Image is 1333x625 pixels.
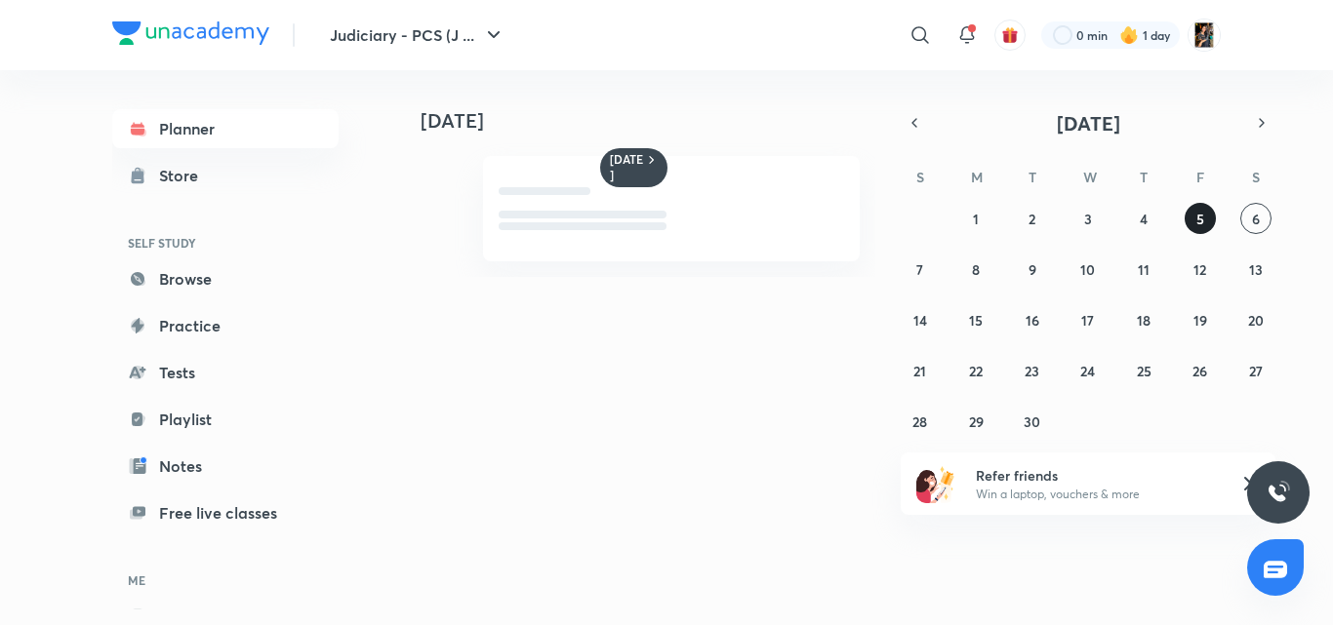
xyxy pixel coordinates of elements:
[1029,260,1036,279] abbr: September 9, 2025
[916,464,955,503] img: referral
[1025,362,1039,380] abbr: September 23, 2025
[1137,311,1151,330] abbr: September 18, 2025
[1072,355,1104,386] button: September 24, 2025
[1029,210,1035,228] abbr: September 2, 2025
[1084,210,1092,228] abbr: September 3, 2025
[1072,203,1104,234] button: September 3, 2025
[1119,25,1139,45] img: streak
[916,168,924,186] abbr: Sunday
[1001,26,1019,44] img: avatar
[1072,254,1104,285] button: September 10, 2025
[1192,362,1207,380] abbr: September 26, 2025
[916,260,923,279] abbr: September 7, 2025
[969,412,984,431] abbr: September 29, 2025
[905,254,936,285] button: September 7, 2025
[912,412,927,431] abbr: September 28, 2025
[159,164,210,187] div: Store
[318,16,517,55] button: Judiciary - PCS (J ...
[960,355,991,386] button: September 22, 2025
[1248,311,1264,330] abbr: September 20, 2025
[112,306,339,345] a: Practice
[1128,304,1159,335] button: September 18, 2025
[960,406,991,437] button: September 29, 2025
[1196,210,1204,228] abbr: September 5, 2025
[971,168,983,186] abbr: Monday
[994,20,1026,51] button: avatar
[1138,260,1150,279] abbr: September 11, 2025
[1185,254,1216,285] button: September 12, 2025
[913,311,927,330] abbr: September 14, 2025
[421,109,879,133] h4: [DATE]
[1080,362,1095,380] abbr: September 24, 2025
[1188,19,1221,52] img: Mahima Saini
[960,254,991,285] button: September 8, 2025
[976,486,1216,503] p: Win a laptop, vouchers & more
[905,304,936,335] button: September 14, 2025
[1080,260,1095,279] abbr: September 10, 2025
[1193,311,1207,330] abbr: September 19, 2025
[1017,203,1048,234] button: September 2, 2025
[969,311,983,330] abbr: September 15, 2025
[112,259,339,298] a: Browse
[1185,355,1216,386] button: September 26, 2025
[112,353,339,392] a: Tests
[1017,406,1048,437] button: September 30, 2025
[1240,304,1272,335] button: September 20, 2025
[1029,168,1036,186] abbr: Tuesday
[905,355,936,386] button: September 21, 2025
[1017,355,1048,386] button: September 23, 2025
[112,447,339,486] a: Notes
[1193,260,1206,279] abbr: September 12, 2025
[973,210,979,228] abbr: September 1, 2025
[1128,254,1159,285] button: September 11, 2025
[1017,254,1048,285] button: September 9, 2025
[1026,311,1039,330] abbr: September 16, 2025
[112,564,339,597] h6: ME
[1083,168,1097,186] abbr: Wednesday
[1081,311,1094,330] abbr: September 17, 2025
[112,493,339,532] a: Free live classes
[1024,412,1040,431] abbr: September 30, 2025
[928,109,1248,137] button: [DATE]
[112,109,339,148] a: Planner
[1252,210,1260,228] abbr: September 6, 2025
[976,465,1216,486] h6: Refer friends
[972,260,980,279] abbr: September 8, 2025
[610,152,644,183] h6: [DATE]
[1240,254,1272,285] button: September 13, 2025
[1196,168,1204,186] abbr: Friday
[913,362,926,380] abbr: September 21, 2025
[1240,203,1272,234] button: September 6, 2025
[1140,168,1148,186] abbr: Thursday
[960,304,991,335] button: September 15, 2025
[1252,168,1260,186] abbr: Saturday
[1267,481,1290,504] img: ttu
[969,362,983,380] abbr: September 22, 2025
[1249,362,1263,380] abbr: September 27, 2025
[112,226,339,259] h6: SELF STUDY
[905,406,936,437] button: September 28, 2025
[1137,362,1151,380] abbr: September 25, 2025
[960,203,991,234] button: September 1, 2025
[1128,203,1159,234] button: September 4, 2025
[1140,210,1148,228] abbr: September 4, 2025
[112,400,339,439] a: Playlist
[1185,203,1216,234] button: September 5, 2025
[1072,304,1104,335] button: September 17, 2025
[112,21,269,50] a: Company Logo
[112,156,339,195] a: Store
[1185,304,1216,335] button: September 19, 2025
[1057,110,1120,137] span: [DATE]
[1249,260,1263,279] abbr: September 13, 2025
[1240,355,1272,386] button: September 27, 2025
[1128,355,1159,386] button: September 25, 2025
[1017,304,1048,335] button: September 16, 2025
[112,21,269,45] img: Company Logo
